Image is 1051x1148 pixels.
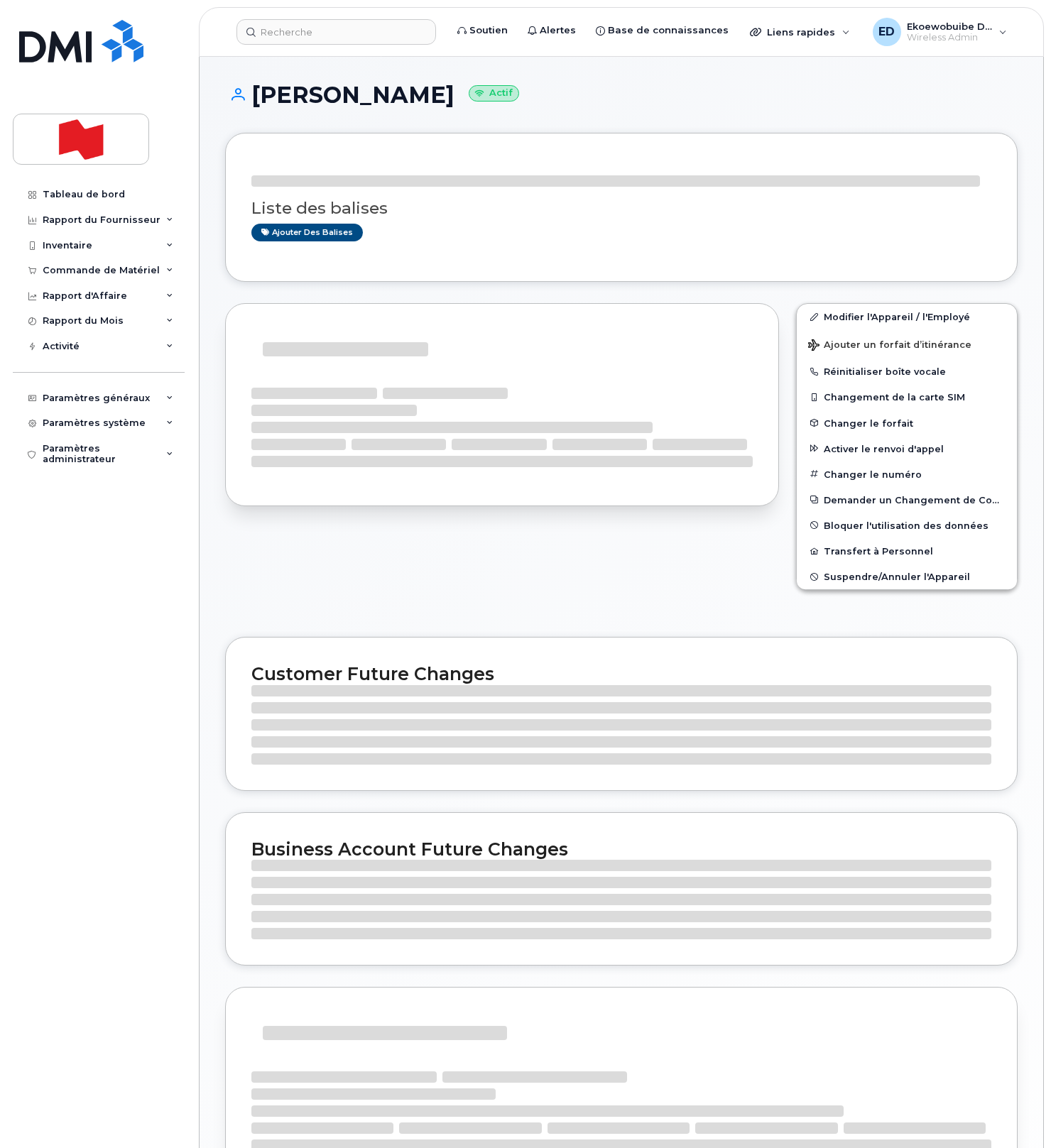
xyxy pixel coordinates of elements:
[797,461,1017,487] button: Changer le numéro
[808,339,971,353] span: Ajouter un forfait d’itinérance
[797,564,1017,589] button: Suspendre/Annuler l'Appareil
[251,663,991,684] h2: Customer Future Changes
[251,199,991,217] h3: Liste des balises
[797,436,1017,461] button: Activer le renvoi d'appel
[797,384,1017,410] button: Changement de la carte SIM
[824,443,944,454] span: Activer le renvoi d'appel
[225,82,1018,107] h1: [PERSON_NAME]
[797,538,1017,564] button: Transfert à Personnel
[251,838,991,860] h2: Business Account Future Changes
[824,572,970,582] span: Suspendre/Annuler l'Appareil
[824,417,913,428] span: Changer le forfait
[797,329,1017,359] button: Ajouter un forfait d’itinérance
[797,513,1017,538] button: Bloquer l'utilisation des données
[797,410,1017,436] button: Changer le forfait
[797,487,1017,513] button: Demander un Changement de Compte
[797,359,1017,384] button: Réinitialiser boîte vocale
[797,304,1017,329] a: Modifier l'Appareil / l'Employé
[469,85,519,102] small: Actif
[251,224,363,241] a: Ajouter des balises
